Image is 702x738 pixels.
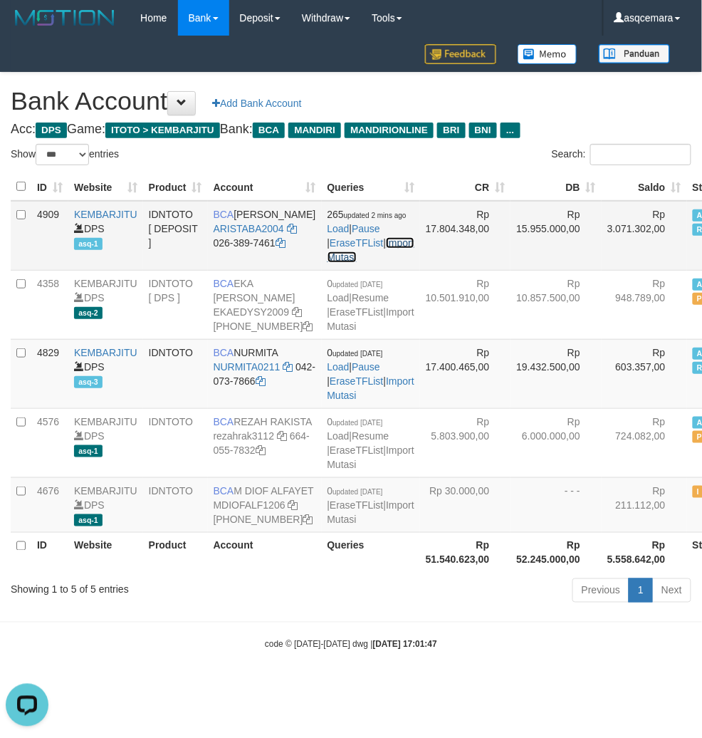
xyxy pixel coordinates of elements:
a: Resume [352,292,389,303]
a: Copy ARISTABA2004 to clipboard [287,223,297,234]
td: IDNTOTO [ DPS ] [143,270,208,339]
th: ID [31,532,68,573]
a: Load [328,292,350,303]
td: IDNTOTO [143,408,208,477]
span: 0 [328,278,383,289]
span: BRI [437,123,465,138]
span: 0 [328,416,383,427]
span: updated [DATE] [332,488,382,496]
span: updated 2 mins ago [344,212,407,219]
small: code © [DATE]-[DATE] dwg | [265,640,437,650]
img: panduan.png [599,44,670,63]
label: Show entries [11,144,119,165]
a: EraseTFList [330,445,383,456]
td: Rp 17.804.348,00 [420,201,511,271]
span: | | | [328,278,414,332]
td: Rp 948.789,00 [602,270,687,339]
a: Copy NURMITA0211 to clipboard [283,361,293,373]
td: 4909 [31,201,68,271]
span: | | | [328,416,414,470]
a: EraseTFList [330,499,383,511]
span: 0 [328,485,383,497]
span: DPS [36,123,67,138]
span: ... [501,123,520,138]
td: - - - [510,477,602,532]
span: asq-2 [74,307,103,319]
th: Product: activate to sort column ascending [143,173,208,201]
a: Copy 0263897461 to clipboard [276,237,285,249]
td: Rp 603.357,00 [602,339,687,408]
td: Rp 17.400.465,00 [420,339,511,408]
td: IDNTOTO [143,477,208,532]
a: KEMBARJITU [74,485,137,497]
a: Copy 0420737866 to clipboard [256,375,266,387]
a: ARISTABA2004 [214,223,284,234]
a: Load [328,223,350,234]
span: BCA [214,278,234,289]
a: 1 [629,578,653,603]
td: DPS [68,201,143,271]
span: ITOTO > KEMBARJITU [105,123,220,138]
th: Product [143,532,208,573]
span: 265 [328,209,407,220]
img: MOTION_logo.png [11,7,119,28]
a: Copy 7152165903 to clipboard [303,514,313,525]
td: 4676 [31,477,68,532]
input: Search: [590,144,691,165]
a: EraseTFList [330,306,383,318]
a: Load [328,430,350,442]
a: EKAEDYSY2009 [214,306,290,318]
a: KEMBARJITU [74,209,137,220]
h1: Bank Account [11,87,691,115]
img: Feedback.jpg [425,44,496,64]
a: rezahrak3112 [214,430,275,442]
td: 4829 [31,339,68,408]
span: BNI [469,123,497,138]
td: DPS [68,408,143,477]
td: Rp 724.082,00 [602,408,687,477]
td: IDNTOTO [ DEPOSIT ] [143,201,208,271]
label: Search: [552,144,691,165]
th: ID: activate to sort column ascending [31,173,68,201]
td: M DIOF ALFAYET [PHONE_NUMBER] [208,477,322,532]
td: Rp 10.857.500,00 [510,270,602,339]
a: NURMITA0211 [214,361,281,373]
td: Rp 30.000,00 [420,477,511,532]
th: Rp 52.245.000,00 [510,532,602,573]
span: | | [328,485,414,525]
td: DPS [68,270,143,339]
span: BCA [214,485,234,497]
a: Copy EKAEDYSY2009 to clipboard [292,306,302,318]
td: Rp 15.955.000,00 [510,201,602,271]
span: asq-1 [74,445,103,457]
span: asq-3 [74,376,103,388]
th: Account [208,532,322,573]
a: Pause [352,223,380,234]
span: updated [DATE] [332,350,382,358]
a: MDIOFALF1206 [214,499,285,511]
a: Import Mutasi [328,445,414,470]
a: EraseTFList [330,375,383,387]
span: updated [DATE] [332,281,382,289]
h4: Acc: Game: Bank: [11,123,691,137]
th: CR: activate to sort column ascending [420,173,511,201]
a: Pause [352,361,380,373]
strong: [DATE] 17:01:47 [373,640,437,650]
th: Saldo: activate to sort column ascending [602,173,687,201]
span: BCA [214,209,234,220]
td: EKA [PERSON_NAME] [PHONE_NUMBER] [208,270,322,339]
span: asq-1 [74,238,103,250]
td: Rp 211.112,00 [602,477,687,532]
td: 4358 [31,270,68,339]
td: IDNTOTO [143,339,208,408]
a: Resume [352,430,389,442]
span: BCA [253,123,285,138]
td: 4576 [31,408,68,477]
th: Account: activate to sort column ascending [208,173,322,201]
a: Previous [572,578,629,603]
span: | | | [328,209,414,263]
a: EraseTFList [330,237,383,249]
button: Open LiveChat chat widget [6,6,48,48]
img: Button%20Memo.svg [518,44,577,64]
th: DB: activate to sort column ascending [510,173,602,201]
